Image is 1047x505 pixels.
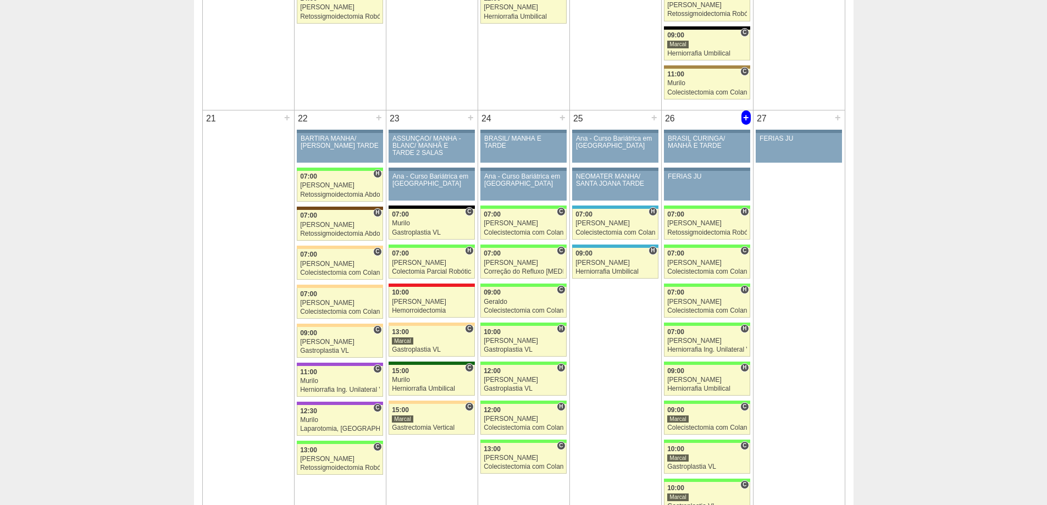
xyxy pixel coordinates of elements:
[300,230,380,237] div: Retossigmoidectomia Abdominal VL
[300,386,380,393] div: Herniorrafia Ing. Unilateral VL
[664,30,750,60] a: C 09:00 Marcal Herniorrafia Umbilical
[389,171,474,201] a: Ana - Curso Bariátrica em [GEOGRAPHIC_DATA]
[389,362,474,365] div: Key: Santa Maria
[667,40,689,48] div: Marcal
[667,346,747,353] div: Herniorrafia Ing. Unilateral VL
[465,207,473,216] span: Consultório
[301,135,379,149] div: BARTIRA MANHÃ/ [PERSON_NAME] TARDE
[649,207,657,216] span: Hospital
[392,367,409,375] span: 15:00
[740,246,749,255] span: Consultório
[300,13,380,20] div: Retossigmoidectomia Robótica
[297,249,383,280] a: C 07:00 [PERSON_NAME] Colecistectomia com Colangiografia VL
[484,463,563,470] div: Colecistectomia com Colangiografia VL
[667,80,747,87] div: Murilo
[484,307,563,314] div: Colecistectomia com Colangiografia VL
[300,269,380,276] div: Colecistectomia com Colangiografia VL
[484,346,563,353] div: Gastroplastia VL
[664,65,750,69] div: Key: Oswaldo Cruz Paulista
[664,26,750,30] div: Key: Blanc
[480,133,566,163] a: BRASIL/ MANHÃ E TARDE
[392,229,472,236] div: Gastroplastia VL
[667,229,747,236] div: Retossigmoidectomia Robótica
[484,298,563,306] div: Geraldo
[373,247,381,256] span: Consultório
[667,288,684,296] span: 07:00
[480,362,566,365] div: Key: Brasil
[297,207,383,210] div: Key: Santa Joana
[480,287,566,318] a: C 09:00 Geraldo Colecistectomia com Colangiografia VL
[484,268,563,275] div: Correção do Refluxo [MEDICAL_DATA] esofágico Robótico
[297,288,383,319] a: 07:00 [PERSON_NAME] Colecistectomia com Colangiografia VL
[576,135,655,149] div: Ana - Curso Bariátrica em [GEOGRAPHIC_DATA]
[300,221,380,229] div: [PERSON_NAME]
[297,133,383,163] a: BARTIRA MANHÃ/ [PERSON_NAME] TARDE
[484,415,563,423] div: [PERSON_NAME]
[484,445,501,453] span: 13:00
[649,246,657,255] span: Hospital
[203,110,220,127] div: 21
[667,307,747,314] div: Colecistectomia com Colangiografia VL
[667,424,747,431] div: Colecistectomia com Colangiografia VL
[392,415,413,423] div: Marcal
[667,415,689,423] div: Marcal
[300,290,317,298] span: 07:00
[297,168,383,171] div: Key: Brasil
[297,444,383,475] a: C 13:00 [PERSON_NAME] Retossigmoidectomia Robótica
[484,4,563,11] div: [PERSON_NAME]
[389,245,474,248] div: Key: Brasil
[741,110,751,125] div: +
[667,70,684,78] span: 11:00
[480,323,566,326] div: Key: Brasil
[484,220,563,227] div: [PERSON_NAME]
[389,365,474,396] a: C 15:00 Murilo Herniorrafia Umbilical
[668,173,746,180] div: FERIAS JU
[392,385,472,392] div: Herniorrafia Umbilical
[484,454,563,462] div: [PERSON_NAME]
[480,209,566,240] a: C 07:00 [PERSON_NAME] Colecistectomia com Colangiografia VL
[664,362,750,365] div: Key: Brasil
[389,248,474,279] a: H 07:00 [PERSON_NAME] Colectomia Parcial Robótica
[667,406,684,414] span: 09:00
[480,401,566,404] div: Key: Brasil
[297,402,383,405] div: Key: IFOR
[557,207,565,216] span: Consultório
[300,260,380,268] div: [PERSON_NAME]
[667,210,684,218] span: 07:00
[392,376,472,384] div: Murilo
[557,402,565,411] span: Hospital
[662,110,679,127] div: 26
[300,4,380,11] div: [PERSON_NAME]
[484,249,501,257] span: 07:00
[392,249,409,257] span: 07:00
[389,168,474,171] div: Key: Aviso
[465,324,473,333] span: Consultório
[664,69,750,99] a: C 11:00 Murilo Colecistectomia com Colangiografia VL
[664,245,750,248] div: Key: Brasil
[833,110,843,125] div: +
[484,328,501,336] span: 10:00
[389,326,474,357] a: C 13:00 Marcal Gastroplastia VL
[572,248,658,279] a: H 09:00 [PERSON_NAME] Herniorrafia Umbilical
[392,424,472,431] div: Gastrectomia Vertical
[297,363,383,366] div: Key: IFOR
[392,298,472,306] div: [PERSON_NAME]
[392,337,413,345] div: Marcal
[392,220,472,227] div: Murilo
[389,133,474,163] a: ASSUNÇÃO/ MANHÃ -BLANC/ MANHÃ E TARDE 2 SALAS
[392,259,472,267] div: [PERSON_NAME]
[300,191,380,198] div: Retossigmoidectomia Abdominal VL
[664,323,750,326] div: Key: Brasil
[374,110,384,125] div: +
[664,365,750,396] a: H 09:00 [PERSON_NAME] Herniorrafia Umbilical
[664,287,750,318] a: H 07:00 [PERSON_NAME] Colecistectomia com Colangiografia VL
[667,484,684,492] span: 10:00
[478,110,495,127] div: 24
[575,220,655,227] div: [PERSON_NAME]
[480,443,566,474] a: C 13:00 [PERSON_NAME] Colecistectomia com Colangiografia VL
[300,417,380,424] div: Murilo
[570,110,587,127] div: 25
[575,268,655,275] div: Herniorrafia Umbilical
[297,130,383,133] div: Key: Aviso
[480,130,566,133] div: Key: Aviso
